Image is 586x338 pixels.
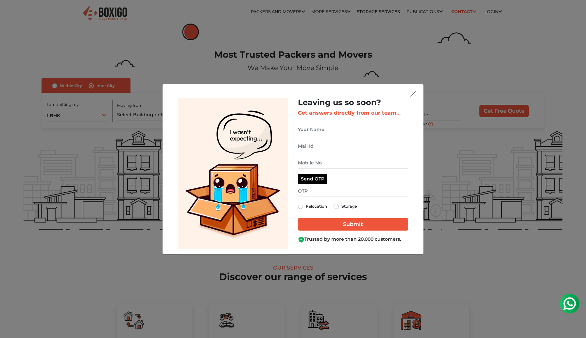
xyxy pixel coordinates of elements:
[178,98,288,249] img: Lead Welcome Image
[7,7,20,20] img: whatsapp-icon.svg
[298,141,408,152] input: Mail Id
[298,185,408,197] input: OTP
[298,174,327,184] button: Send OTP
[306,202,327,210] label: Relocation
[410,91,416,97] img: exit
[298,236,408,243] div: Trusted by more than 20,000 customers.
[298,236,304,243] img: Boxigo Customer Shield
[298,218,408,231] input: Submit
[298,124,408,135] input: Your Name
[298,98,408,107] h2: Leaving us so soon?
[298,110,408,116] h3: Get answers directly from our team..
[298,157,408,169] input: Mobile No
[341,202,357,210] label: Storage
